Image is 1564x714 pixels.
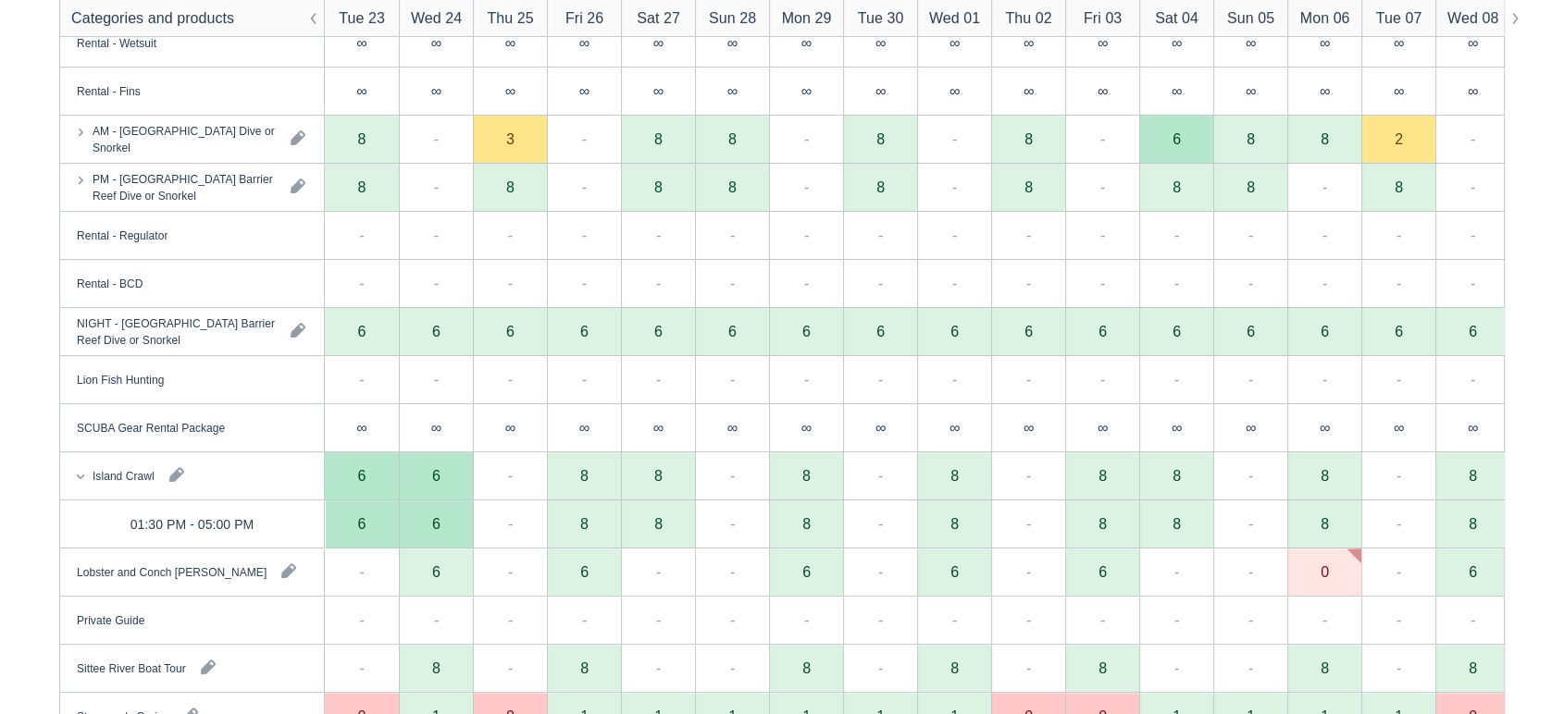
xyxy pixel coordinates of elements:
div: ∞ [547,404,621,452]
div: - [952,272,957,294]
div: ∞ [1320,420,1330,435]
div: 8 [876,131,885,146]
div: 8 [1065,500,1139,548]
div: 6 [802,564,811,579]
div: ∞ [431,35,441,50]
div: Wed 08 [1447,7,1498,30]
div: Fri 26 [565,7,603,30]
div: Tue 07 [1376,7,1422,30]
div: 6 [695,308,769,356]
div: - [1471,176,1475,198]
div: - [434,272,439,294]
div: Mon 29 [782,7,832,30]
div: ∞ [769,19,843,68]
div: 01:30 PM - 05:00 PM [130,512,254,535]
div: ∞ [399,404,473,452]
div: ∞ [473,68,547,116]
div: - [1471,272,1475,294]
div: ∞ [801,35,812,50]
div: 0 [1321,564,1329,579]
div: ∞ [695,19,769,68]
div: ∞ [653,420,664,435]
div: ∞ [1246,35,1256,50]
div: ∞ [1394,35,1404,50]
div: ∞ [1172,83,1182,98]
div: ∞ [473,404,547,452]
div: - [656,368,661,390]
div: 8 [1247,179,1255,194]
div: 6 [432,516,441,531]
div: - [1322,368,1327,390]
div: 8 [1287,645,1361,693]
div: Wed 01 [929,7,980,30]
div: 6 [506,324,515,339]
div: Lion Fish Hunting [77,371,164,388]
div: 6 [950,324,959,339]
div: - [1396,224,1401,246]
div: 8 [1435,500,1509,548]
div: 6 [358,516,366,531]
div: 0 [1287,548,1361,597]
div: ∞ [875,83,886,98]
div: 8 [580,660,589,675]
div: 8 [1395,179,1403,194]
div: ∞ [1394,83,1404,98]
div: ∞ [950,35,960,50]
div: - [1396,368,1401,390]
div: ∞ [1468,83,1478,98]
div: ∞ [1287,68,1361,116]
div: ∞ [325,68,399,116]
div: - [730,464,735,486]
div: ∞ [579,420,590,435]
div: ∞ [917,404,991,452]
div: Island Crawl [93,467,155,484]
div: ∞ [1320,83,1330,98]
div: ∞ [1361,404,1435,452]
div: 6 [399,548,473,597]
div: - [804,224,809,246]
div: Fri 03 [1084,7,1122,30]
div: ∞ [991,19,1065,68]
div: 6 [473,308,547,356]
div: 8 [1469,468,1477,483]
div: PM - [GEOGRAPHIC_DATA] Barrier Reef Dive or Snorkel [93,170,276,203]
div: - [656,272,661,294]
div: Categories and products [71,7,234,30]
div: - [656,224,661,246]
div: 6 [1099,324,1107,339]
div: ∞ [579,35,590,50]
div: - [434,224,439,246]
div: Sun 28 [709,7,756,30]
div: 6 [769,548,843,597]
div: 8 [917,500,991,548]
div: 6 [399,500,473,548]
div: 8 [654,179,663,194]
div: Thu 25 [487,7,533,30]
div: ∞ [325,19,399,68]
div: 8 [1321,516,1329,531]
div: 8 [728,131,737,146]
div: 6 [843,308,917,356]
div: 8 [1321,468,1329,483]
div: Mon 06 [1300,7,1350,30]
div: ∞ [769,404,843,452]
div: - [878,368,883,390]
div: ∞ [473,19,547,68]
div: ∞ [917,19,991,68]
div: 8 [654,468,663,483]
div: - [508,464,513,486]
div: SCUBA Gear Rental Package [77,419,225,436]
div: 8 [1065,645,1139,693]
div: Rental - Regulator [77,227,168,243]
div: - [1471,128,1475,150]
div: 8 [1173,516,1181,531]
div: ∞ [875,35,886,50]
div: ∞ [1435,68,1509,116]
div: ∞ [727,35,738,50]
div: 6 [1435,308,1509,356]
div: 6 [621,308,695,356]
div: ∞ [621,68,695,116]
div: ∞ [1024,420,1034,435]
div: - [804,368,809,390]
div: 6 [654,324,663,339]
